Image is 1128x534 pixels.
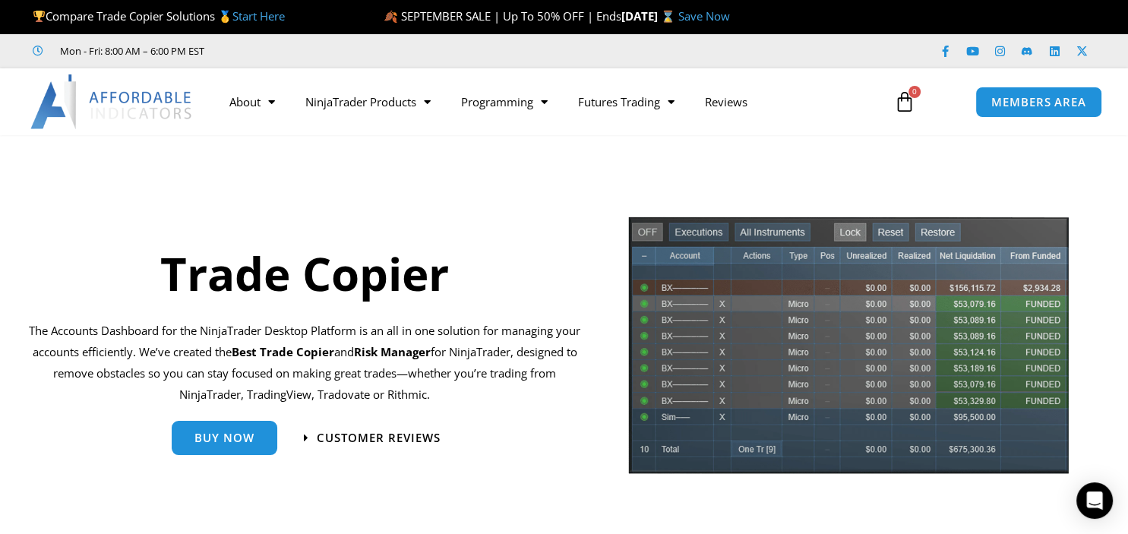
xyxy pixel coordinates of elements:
[384,8,621,24] span: 🍂 SEPTEMBER SALE | Up To 50% OFF | Ends
[33,8,285,24] span: Compare Trade Copier Solutions 🥇
[232,344,334,359] b: Best Trade Copier
[1076,482,1113,519] div: Open Intercom Messenger
[56,42,204,60] span: Mon - Fri: 8:00 AM – 6:00 PM EST
[214,84,880,119] nav: Menu
[33,11,45,22] img: 🏆
[172,421,277,455] a: Buy Now
[690,84,763,119] a: Reviews
[304,432,441,444] a: Customer Reviews
[194,432,254,444] span: Buy Now
[290,84,446,119] a: NinjaTrader Products
[871,80,938,124] a: 0
[446,84,563,119] a: Programming
[30,74,194,129] img: LogoAI | Affordable Indicators – NinjaTrader
[214,84,290,119] a: About
[232,8,285,24] a: Start Here
[29,242,581,305] h1: Trade Copier
[29,321,581,405] p: The Accounts Dashboard for the NinjaTrader Desktop Platform is an all in one solution for managin...
[908,86,921,98] span: 0
[317,432,441,444] span: Customer Reviews
[226,43,453,58] iframe: Customer reviews powered by Trustpilot
[991,96,1086,108] span: MEMBERS AREA
[621,8,678,24] strong: [DATE] ⌛
[975,87,1102,118] a: MEMBERS AREA
[354,344,431,359] strong: Risk Manager
[678,8,730,24] a: Save Now
[563,84,690,119] a: Futures Trading
[627,215,1070,486] img: tradecopier | Affordable Indicators – NinjaTrader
